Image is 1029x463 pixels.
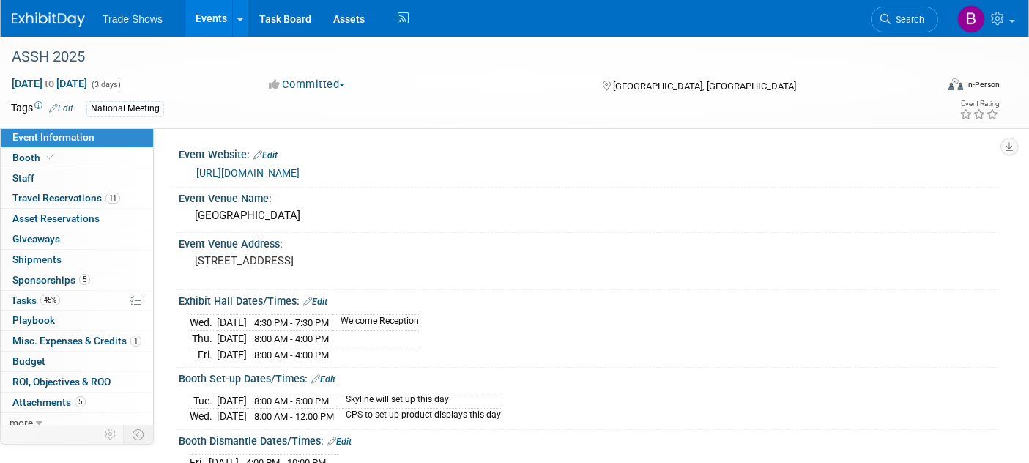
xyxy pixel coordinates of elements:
[12,131,94,143] span: Event Information
[190,331,217,347] td: Thu.
[12,376,111,388] span: ROI, Objectives & ROO
[1,331,153,351] a: Misc. Expenses & Credits1
[179,368,1000,387] div: Booth Set-up Dates/Times:
[103,13,163,25] span: Trade Shows
[12,12,85,27] img: ExhibitDay
[254,317,329,328] span: 4:30 PM - 7:30 PM
[79,274,90,285] span: 5
[1,188,153,208] a: Travel Reservations11
[7,44,915,70] div: ASSH 2025
[75,396,86,407] span: 5
[10,417,33,429] span: more
[1,372,153,392] a: ROI, Objectives & ROO
[124,425,154,444] td: Toggle Event Tabs
[1,270,153,290] a: Sponsorships5
[327,437,352,447] a: Edit
[254,349,329,360] span: 8:00 AM - 4:00 PM
[190,204,989,227] div: [GEOGRAPHIC_DATA]
[303,297,327,307] a: Edit
[217,347,247,362] td: [DATE]
[1,168,153,188] a: Staff
[1,209,153,229] a: Asset Reservations
[11,100,73,117] td: Tags
[337,409,501,424] td: CPS to set up product displays this day
[217,331,247,347] td: [DATE]
[1,250,153,270] a: Shipments
[179,144,1000,163] div: Event Website:
[891,14,924,25] span: Search
[217,409,247,424] td: [DATE]
[12,314,55,326] span: Playbook
[254,411,334,422] span: 8:00 AM - 12:00 PM
[12,396,86,408] span: Attachments
[12,233,60,245] span: Giveaways
[179,430,1000,449] div: Booth Dismantle Dates/Times:
[90,80,121,89] span: (3 days)
[253,150,278,160] a: Edit
[49,103,73,114] a: Edit
[965,79,1000,90] div: In-Person
[12,212,100,224] span: Asset Reservations
[957,5,985,33] img: Becca Rensi
[47,153,54,161] i: Booth reservation complete
[217,393,247,409] td: [DATE]
[105,193,120,204] span: 11
[190,393,217,409] td: Tue.
[11,295,60,306] span: Tasks
[190,315,217,331] td: Wed.
[1,291,153,311] a: Tasks45%
[12,253,62,265] span: Shipments
[190,347,217,362] td: Fri.
[130,336,141,347] span: 1
[40,295,60,305] span: 45%
[195,254,505,267] pre: [STREET_ADDRESS]
[1,413,153,433] a: more
[196,167,300,179] a: [URL][DOMAIN_NAME]
[98,425,124,444] td: Personalize Event Tab Strip
[12,192,120,204] span: Travel Reservations
[1,311,153,330] a: Playbook
[12,152,57,163] span: Booth
[12,335,141,347] span: Misc. Expenses & Credits
[311,374,335,385] a: Edit
[332,315,419,331] td: Welcome Reception
[254,396,329,407] span: 8:00 AM - 5:00 PM
[190,409,217,424] td: Wed.
[179,290,1000,309] div: Exhibit Hall Dates/Times:
[613,81,796,92] span: [GEOGRAPHIC_DATA], [GEOGRAPHIC_DATA]
[1,229,153,249] a: Giveaways
[12,274,90,286] span: Sponsorships
[12,355,45,367] span: Budget
[42,78,56,89] span: to
[337,393,501,409] td: Skyline will set up this day
[217,315,247,331] td: [DATE]
[179,188,1000,206] div: Event Venue Name:
[86,101,164,116] div: National Meeting
[948,78,963,90] img: Format-Inperson.png
[11,77,88,90] span: [DATE] [DATE]
[254,333,329,344] span: 8:00 AM - 4:00 PM
[264,77,351,92] button: Committed
[853,76,1000,98] div: Event Format
[1,127,153,147] a: Event Information
[179,233,1000,251] div: Event Venue Address:
[871,7,938,32] a: Search
[1,148,153,168] a: Booth
[1,393,153,412] a: Attachments5
[12,172,34,184] span: Staff
[1,352,153,371] a: Budget
[959,100,999,108] div: Event Rating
